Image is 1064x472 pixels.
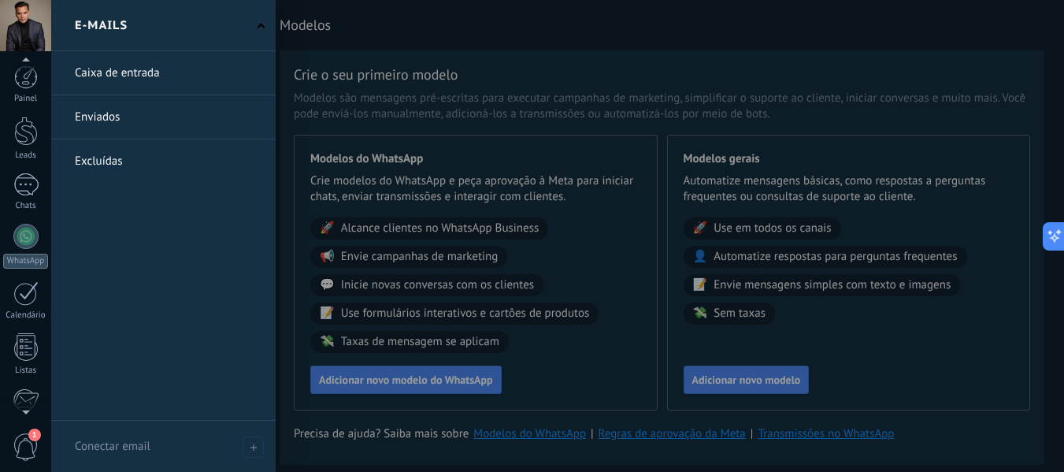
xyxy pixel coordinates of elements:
[3,201,49,211] div: Chats
[3,94,49,104] div: Painel
[3,366,49,376] div: Listas
[51,139,276,183] li: Excluídas
[75,1,128,50] h2: E-mails
[75,439,150,454] span: Conectar email
[28,429,41,441] span: 1
[3,254,48,269] div: WhatsApp
[51,51,276,95] li: Caixa de entrada
[243,437,264,458] span: Conectar email
[3,151,49,161] div: Leads
[3,310,49,321] div: Calendário
[51,95,276,139] li: Enviados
